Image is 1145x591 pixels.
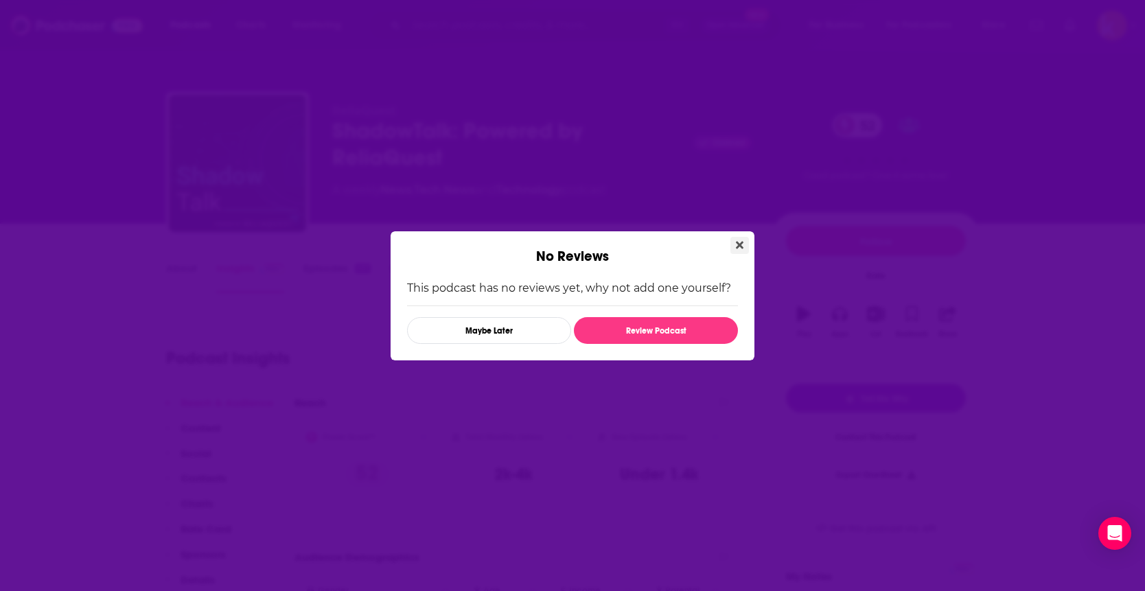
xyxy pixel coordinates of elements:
[574,317,738,344] button: Review Podcast
[1098,517,1131,550] div: Open Intercom Messenger
[407,317,571,344] button: Maybe Later
[730,237,749,254] button: Close
[391,231,754,265] div: No Reviews
[407,281,738,294] p: This podcast has no reviews yet, why not add one yourself?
